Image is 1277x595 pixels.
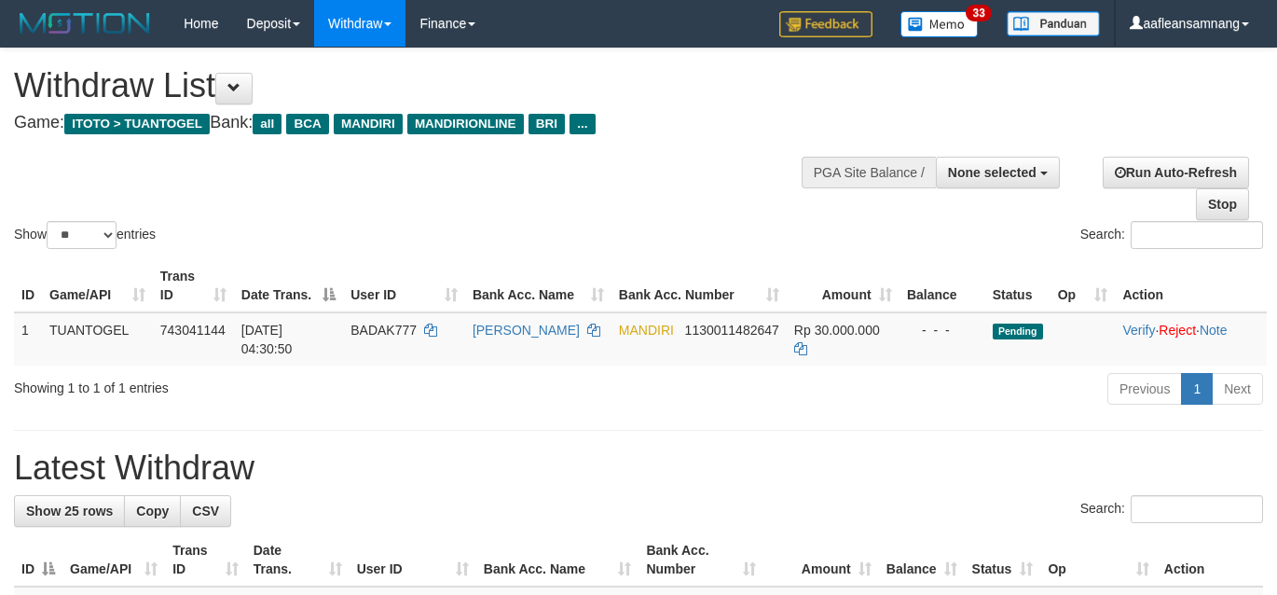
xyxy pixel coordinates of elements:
a: Stop [1196,188,1249,220]
span: BADAK777 [350,323,417,338]
h1: Latest Withdraw [14,450,1263,487]
span: BRI [529,114,565,134]
span: 33 [966,5,991,21]
th: Bank Acc. Number: activate to sort column ascending [611,259,787,312]
a: Note [1200,323,1228,338]
span: MANDIRI [619,323,674,338]
th: Balance: activate to sort column ascending [879,533,965,587]
label: Search: [1080,221,1263,249]
th: Status [985,259,1050,312]
a: CSV [180,495,231,527]
label: Show entries [14,221,156,249]
th: User ID: activate to sort column ascending [343,259,465,312]
th: Action [1157,533,1263,587]
a: Reject [1159,323,1196,338]
button: None selected [936,157,1060,188]
th: Amount: activate to sort column ascending [763,533,878,587]
th: Status: activate to sort column ascending [965,533,1041,587]
td: 1 [14,312,42,366]
span: BCA [286,114,328,134]
span: None selected [948,165,1037,180]
span: ITOTO > TUANTOGEL [64,114,210,134]
div: PGA Site Balance / [802,157,936,188]
a: Verify [1122,323,1155,338]
span: Copy [136,504,169,519]
th: Date Trans.: activate to sort column ascending [246,533,350,587]
th: ID [14,259,42,312]
a: Run Auto-Refresh [1103,157,1249,188]
span: ... [570,114,595,134]
label: Search: [1080,495,1263,523]
div: Showing 1 to 1 of 1 entries [14,371,518,397]
span: Pending [993,324,1043,339]
span: [DATE] 04:30:50 [241,323,293,356]
input: Search: [1131,495,1263,523]
th: Balance [899,259,985,312]
a: Previous [1107,373,1182,405]
th: Trans ID: activate to sort column ascending [165,533,246,587]
th: Amount: activate to sort column ascending [787,259,899,312]
th: Op: activate to sort column ascending [1050,259,1116,312]
a: Next [1212,373,1263,405]
img: Button%20Memo.svg [900,11,979,37]
a: Copy [124,495,181,527]
th: Bank Acc. Name: activate to sort column ascending [476,533,639,587]
span: CSV [192,504,219,519]
img: MOTION_logo.png [14,9,156,37]
span: MANDIRIONLINE [407,114,524,134]
span: Copy 1130011482647 to clipboard [685,323,779,338]
span: Rp 30.000.000 [794,323,880,338]
th: Action [1115,259,1267,312]
th: Game/API: activate to sort column ascending [62,533,165,587]
h1: Withdraw List [14,67,832,104]
td: TUANTOGEL [42,312,153,366]
th: Date Trans.: activate to sort column descending [234,259,343,312]
input: Search: [1131,221,1263,249]
span: 743041144 [160,323,226,338]
th: Bank Acc. Name: activate to sort column ascending [465,259,611,312]
div: - - - [907,321,978,339]
a: Show 25 rows [14,495,125,527]
span: all [253,114,281,134]
th: User ID: activate to sort column ascending [350,533,476,587]
span: MANDIRI [334,114,403,134]
a: [PERSON_NAME] [473,323,580,338]
h4: Game: Bank: [14,114,832,132]
th: ID: activate to sort column descending [14,533,62,587]
img: panduan.png [1007,11,1100,36]
img: Feedback.jpg [779,11,872,37]
a: 1 [1181,373,1213,405]
select: Showentries [47,221,117,249]
span: Show 25 rows [26,504,113,519]
th: Op: activate to sort column ascending [1040,533,1156,587]
th: Trans ID: activate to sort column ascending [153,259,234,312]
th: Game/API: activate to sort column ascending [42,259,153,312]
td: · · [1115,312,1267,366]
th: Bank Acc. Number: activate to sort column ascending [638,533,763,587]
